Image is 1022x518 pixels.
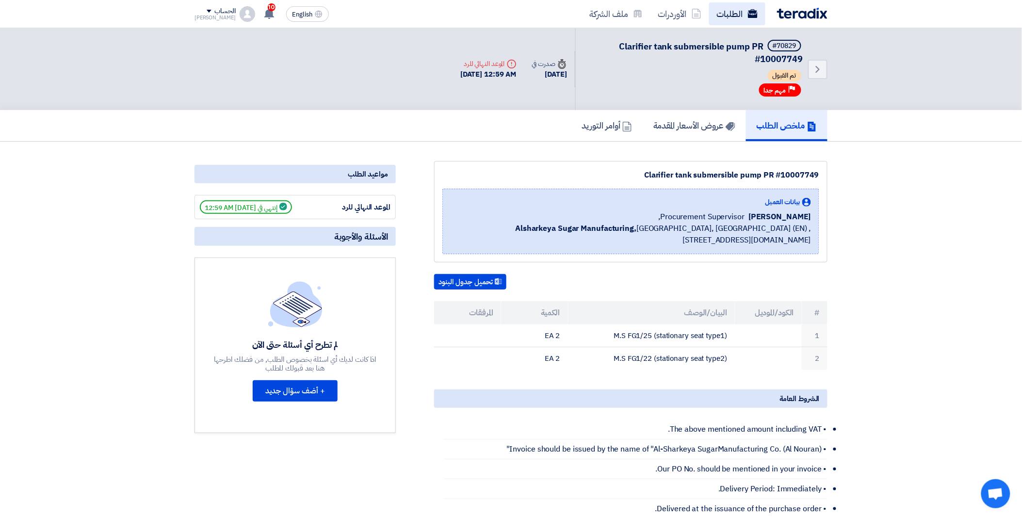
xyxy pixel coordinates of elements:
[768,70,801,81] span: تم القبول
[334,231,388,242] span: الأسئلة والأجوبة
[444,479,827,499] li: • Delivery Period: Immediately.
[748,211,811,223] span: [PERSON_NAME]
[434,301,501,324] th: المرفقات
[802,347,827,370] td: 2
[568,347,735,370] td: M.S FG1/22 (stationary seat type2)
[442,169,819,181] div: Clarifier tank submersible pump PR #10007749
[981,479,1010,508] div: Open chat
[582,120,632,131] h5: أوامر التوريد
[764,86,786,95] span: مهم جدا
[195,15,236,20] div: [PERSON_NAME]
[619,40,803,65] span: Clarifier tank submersible pump PR #10007749
[650,2,709,25] a: الأوردرات
[587,40,803,65] h5: Clarifier tank submersible pump PR #10007749
[460,59,517,69] div: الموعد النهائي للرد
[765,197,800,207] span: بيانات العميل
[568,301,735,324] th: البيان/الوصف
[735,301,802,324] th: الكود/الموديل
[757,120,817,131] h5: ملخص الطلب
[802,324,827,347] td: 1
[501,301,568,324] th: الكمية
[777,8,827,19] img: Teradix logo
[532,59,567,69] div: صدرت في
[444,439,827,459] li: • Invoice should be issued by the name of "Al-Sharkeya SugarManufacturing Co. (Al Nouran)"
[571,110,643,141] a: أوامر التوريد
[286,6,329,22] button: English
[451,223,811,246] span: [GEOGRAPHIC_DATA], [GEOGRAPHIC_DATA] (EN) ,[STREET_ADDRESS][DOMAIN_NAME]
[460,69,517,80] div: [DATE] 12:59 AM
[653,120,735,131] h5: عروض الأسعار المقدمة
[268,3,276,11] span: 10
[501,347,568,370] td: 2 EA
[195,165,396,183] div: مواعيد الطلب
[318,202,390,213] div: الموعد النهائي للرد
[643,110,746,141] a: عروض الأسعار المقدمة
[532,69,567,80] div: [DATE]
[253,380,338,402] button: + أضف سؤال جديد
[779,393,820,404] span: الشروط العامة
[501,324,568,347] td: 2 EA
[268,281,323,327] img: empty_state_list.svg
[773,43,796,49] div: #70829
[200,200,292,214] span: إنتهي في [DATE] 12:59 AM
[515,223,636,234] b: Alsharkeya Sugar Manufacturing,
[444,420,827,439] li: • The above mentioned amount including VAT.
[659,211,745,223] span: Procurement Supervisor,
[292,11,313,18] span: English
[444,459,827,479] li: • Our PO No. should be mentioned in your invoice.
[802,301,827,324] th: #
[434,274,506,290] button: تحميل جدول البنود
[213,339,378,350] div: لم تطرح أي أسئلة حتى الآن
[746,110,827,141] a: ملخص الطلب
[240,6,255,22] img: profile_test.png
[213,355,378,372] div: اذا كانت لديك أي اسئلة بخصوص الطلب, من فضلك اطرحها هنا بعد قبولك للطلب
[214,7,235,16] div: الحساب
[582,2,650,25] a: ملف الشركة
[568,324,735,347] td: M.S FG1/25 (stationary seat type1)
[709,2,765,25] a: الطلبات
